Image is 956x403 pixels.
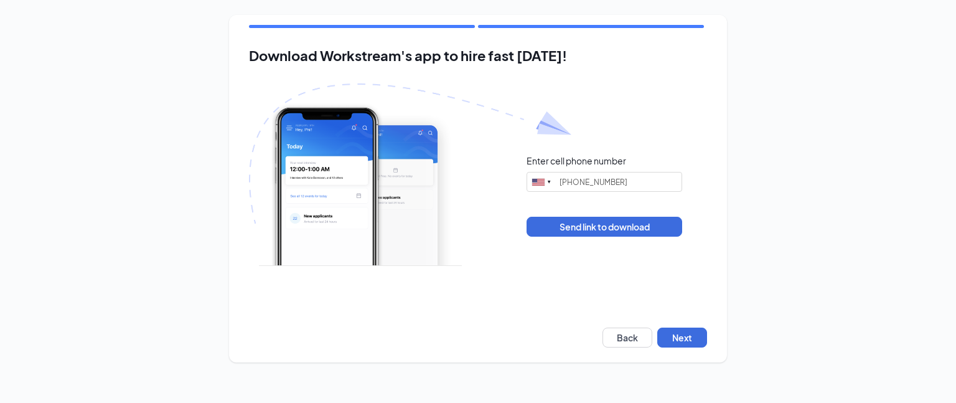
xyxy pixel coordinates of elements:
[657,328,707,348] button: Next
[249,48,707,64] h2: Download Workstream's app to hire fast [DATE]!
[527,217,682,237] button: Send link to download
[602,328,652,348] button: Back
[527,154,626,167] div: Enter cell phone number
[527,173,556,191] div: United States: +1
[249,83,571,266] img: Download Workstream's app with paper plane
